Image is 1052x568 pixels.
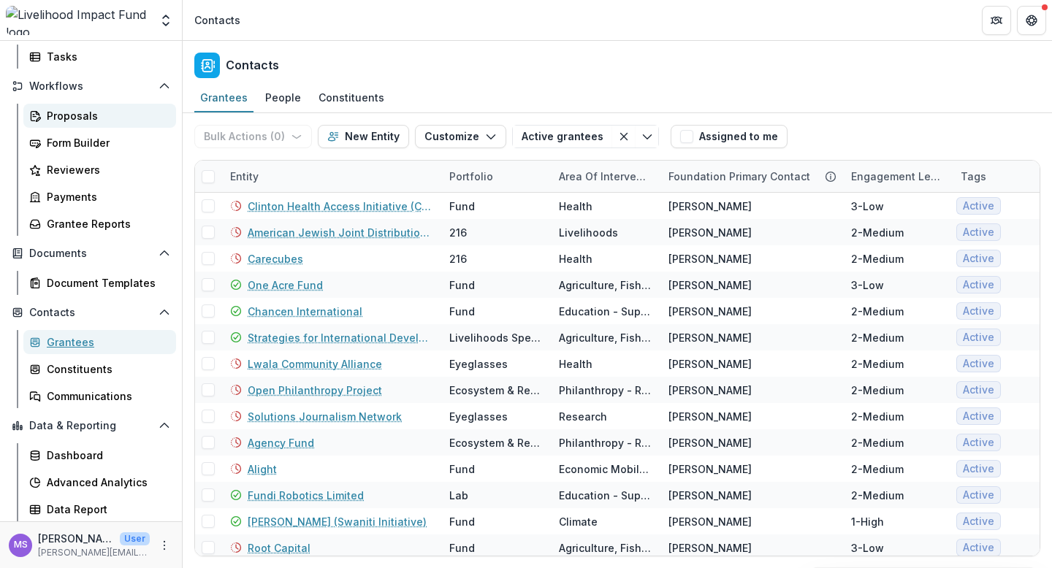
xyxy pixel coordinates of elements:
div: 2-Medium [851,356,904,372]
div: Tasks [47,49,164,64]
div: 216 [449,251,467,266]
div: Advanced Analytics [47,475,164,490]
div: Foundation Primary Contact [660,161,842,192]
div: Portfolio [441,169,502,184]
div: Data Report [47,502,164,517]
a: Grantee Reports [23,212,176,236]
button: Open Documents [6,242,176,265]
div: [PERSON_NAME] [668,356,752,372]
button: Toggle menu [636,125,659,148]
div: Proposals [47,108,164,123]
span: Workflows [29,80,153,93]
span: Active [963,489,994,502]
button: Partners [982,6,1011,35]
div: Health [559,251,592,266]
button: Bulk Actions (0) [194,125,312,148]
button: More [156,537,173,554]
a: Agency Fund [248,435,314,450]
div: 2-Medium [851,251,904,266]
a: Root Capital [248,540,310,556]
h2: Contacts [226,58,279,72]
button: New Entity [318,125,409,148]
div: Education - Support for Education [559,304,651,319]
a: Constituents [313,84,390,112]
div: Engagement level [842,161,952,192]
div: 3-Low [851,199,884,214]
a: Chancen International [248,304,362,319]
div: Fund [449,461,475,477]
div: Education - Support for Education [559,488,651,503]
div: 2-Medium [851,409,904,424]
div: Agriculture, Fishing & Conservation [559,277,651,293]
div: [PERSON_NAME] [668,461,752,477]
div: Grantees [194,87,254,108]
div: Contacts [194,12,240,28]
span: Active [963,437,994,449]
div: Entity [221,161,441,192]
div: Area of intervention [550,161,660,192]
button: Assigned to me [671,125,788,148]
div: 1-High [851,514,884,529]
div: [PERSON_NAME] [668,304,752,319]
a: Dashboard [23,443,176,467]
div: Philanthropy - Regrantor [559,435,651,450]
div: Eyeglasses [449,409,508,424]
a: Open Philanthropy Project [248,383,382,398]
div: Grantee Reports [47,216,164,231]
div: Document Templates [47,275,164,291]
a: Carecubes [248,251,303,266]
div: Health [559,356,592,372]
div: 2-Medium [851,383,904,398]
div: Monica Swai [14,540,28,550]
div: Grantees [47,334,164,350]
a: People [259,84,307,112]
button: Customize [415,125,506,148]
div: 2-Medium [851,225,904,240]
div: Philanthropy - Regrantor [559,383,651,398]
span: Active [963,410,994,423]
div: [PERSON_NAME] [668,383,752,398]
span: Active [963,542,994,554]
div: Reviewers [47,162,164,177]
div: Dashboard [47,448,164,463]
div: Form Builder [47,135,164,150]
button: Active grantees [512,125,612,148]
div: [PERSON_NAME] [668,277,752,293]
div: Tags [952,169,995,184]
div: People [259,87,307,108]
div: [PERSON_NAME] [668,514,752,529]
div: Eyeglasses [449,356,508,372]
div: Payments [47,189,164,204]
div: 2-Medium [851,488,904,503]
button: Get Help [1017,6,1046,35]
div: Ecosystem & Regrantors [449,435,541,450]
span: Data & Reporting [29,420,153,432]
button: Open Data & Reporting [6,414,176,437]
span: Active [963,226,994,239]
div: [PERSON_NAME] [668,199,752,214]
p: User [120,532,150,545]
div: 2-Medium [851,304,904,319]
div: 216 [449,225,467,240]
a: Lwala Community Alliance [248,356,382,372]
p: [PERSON_NAME] [38,531,114,546]
p: [PERSON_NAME][EMAIL_ADDRESS][DOMAIN_NAME] [38,546,150,559]
div: Lab [449,488,468,503]
a: Constituents [23,357,176,381]
div: Agriculture, Fishing & Conservation [559,540,651,556]
div: Entity [221,169,267,184]
div: [PERSON_NAME] [668,330,752,345]
div: Livelihoods Special Projects [449,330,541,345]
div: Engagement level [842,169,952,184]
a: Solutions Journalism Network [248,409,402,424]
div: [PERSON_NAME] [668,540,752,556]
a: Fundi Robotics Limited [248,488,364,503]
div: 3-Low [851,540,884,556]
div: 3-Low [851,277,884,293]
a: Communications [23,384,176,408]
span: Active [963,515,994,528]
span: Active [963,200,994,212]
span: Active [963,279,994,291]
button: Open Workflows [6,74,176,98]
